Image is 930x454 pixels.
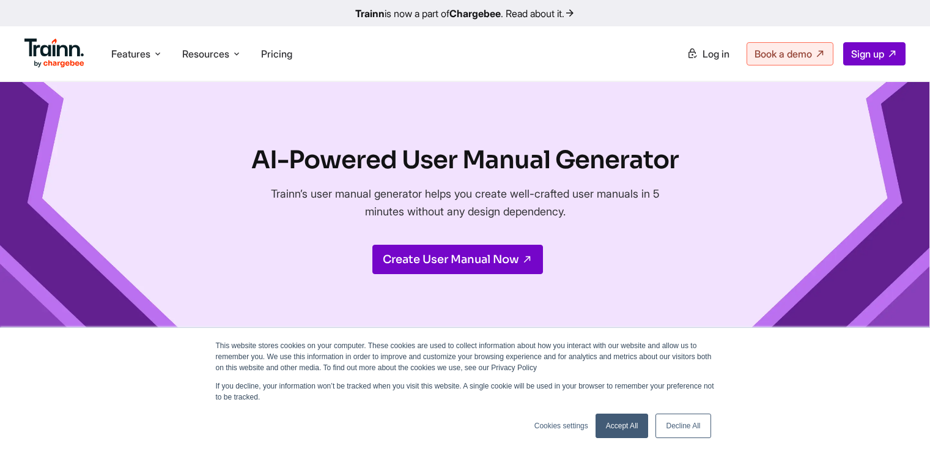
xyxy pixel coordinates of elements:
a: Cookies settings [534,420,588,431]
span: Sign up [851,48,884,60]
p: If you decline, your information won’t be tracked when you visit this website. A single cookie wi... [216,381,715,403]
a: Book a demo [747,42,833,65]
a: Decline All [655,414,710,438]
span: Features [111,47,150,61]
p: This website stores cookies on your computer. These cookies are used to collect information about... [216,340,715,373]
a: Sign up [843,42,906,65]
a: Accept All [596,414,649,438]
span: Log in [703,48,729,60]
a: Pricing [261,48,292,60]
b: Trainn [355,7,385,20]
h1: AI-Powered User Manual Generator [251,143,679,177]
span: Book a demo [755,48,812,60]
img: Trainn Logo [24,39,84,68]
b: Chargebee [449,7,501,20]
a: Log in [679,43,737,65]
a: Create User Manual Now [372,245,543,274]
span: Resources [182,47,229,61]
p: Trainn’s user manual generator helps you create well-crafted user manuals in 5 minutes without an... [260,185,670,220]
